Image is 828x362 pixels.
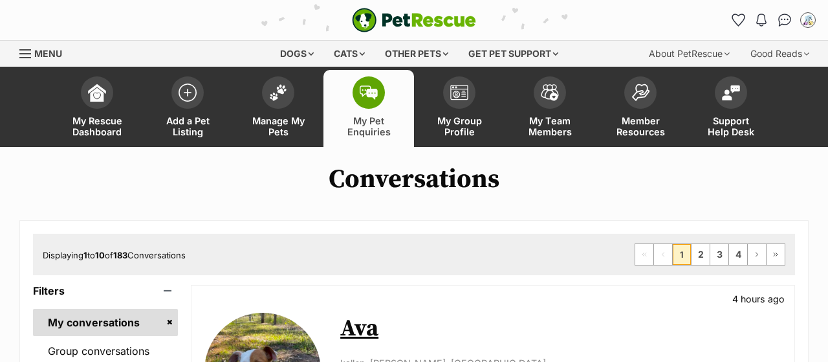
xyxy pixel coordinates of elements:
[611,115,670,137] span: Member Resources
[722,85,740,100] img: help-desk-icon-fdf02630f3aa405de69fd3d07c3f3aa587a6932b1a1747fa1d2bba05be0121f9.svg
[801,14,814,27] img: Tara Seiffert-Smith profile pic
[430,115,488,137] span: My Group Profile
[450,85,468,100] img: group-profile-icon-3fa3cf56718a62981997c0bc7e787c4b2cf8bcc04b72c1350f741eb67cf2f40e.svg
[233,70,323,147] a: Manage My Pets
[376,41,457,67] div: Other pets
[635,243,785,266] nav: Pagination
[756,14,767,27] img: notifications-46538b983faf8c2785f20acdc204bb7945ddae34d4c08c2a6579f10ce5e182be.svg
[340,314,378,343] a: Ava
[521,115,579,137] span: My Team Members
[142,70,233,147] a: Add a Pet Listing
[340,115,398,137] span: My Pet Enquiries
[751,10,772,30] button: Notifications
[767,244,785,265] a: Last page
[702,115,760,137] span: Support Help Desk
[271,41,323,67] div: Dogs
[158,115,217,137] span: Add a Pet Listing
[541,84,559,101] img: team-members-icon-5396bd8760b3fe7c0b43da4ab00e1e3bb1a5d9ba89233759b79545d2d3fc5d0d.svg
[640,41,739,67] div: About PetRescue
[269,84,287,101] img: manage-my-pets-icon-02211641906a0b7f246fdf0571729dbe1e7629f14944591b6c1af311fb30b64b.svg
[52,70,142,147] a: My Rescue Dashboard
[34,48,62,59] span: Menu
[631,84,649,101] img: member-resources-icon-8e73f808a243e03378d46382f2149f9095a855e16c252ad45f914b54edf8863c.svg
[741,41,818,67] div: Good Reads
[95,250,105,260] strong: 10
[414,70,505,147] a: My Group Profile
[728,10,818,30] ul: Account quick links
[323,70,414,147] a: My Pet Enquiries
[360,85,378,100] img: pet-enquiries-icon-7e3ad2cf08bfb03b45e93fb7055b45f3efa6380592205ae92323e6603595dc1f.svg
[728,10,748,30] a: Favourites
[774,10,795,30] a: Conversations
[635,244,653,265] span: First page
[179,84,197,102] img: add-pet-listing-icon-0afa8454b4691262ce3f59096e99ab1cd57d4a30225e0717b998d2c9b9846f56.svg
[595,70,686,147] a: Member Resources
[249,115,307,137] span: Manage My Pets
[33,309,178,336] a: My conversations
[710,244,728,265] a: Page 3
[19,41,71,64] a: Menu
[352,8,476,32] img: logo-e224e6f780fb5917bec1dbf3a21bbac754714ae5b6737aabdf751b685950b380.svg
[88,84,106,102] img: dashboard-icon-eb2f2d2d3e046f16d808141f083e7271f6b2e854fb5c12c21221c1fb7104beca.svg
[505,70,595,147] a: My Team Members
[325,41,374,67] div: Cats
[83,250,87,260] strong: 1
[352,8,476,32] a: PetRescue
[692,244,710,265] a: Page 2
[459,41,567,67] div: Get pet support
[68,115,126,137] span: My Rescue Dashboard
[732,292,785,306] p: 4 hours ago
[43,250,186,260] span: Displaying to of Conversations
[729,244,747,265] a: Page 4
[748,244,766,265] a: Next page
[654,244,672,265] span: Previous page
[778,14,792,27] img: chat-41dd97257d64d25036548639549fe6c8038ab92f7586957e7f3b1b290dea8141.svg
[798,10,818,30] button: My account
[673,244,691,265] span: Page 1
[33,285,178,297] header: Filters
[686,70,776,147] a: Support Help Desk
[113,250,127,260] strong: 183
